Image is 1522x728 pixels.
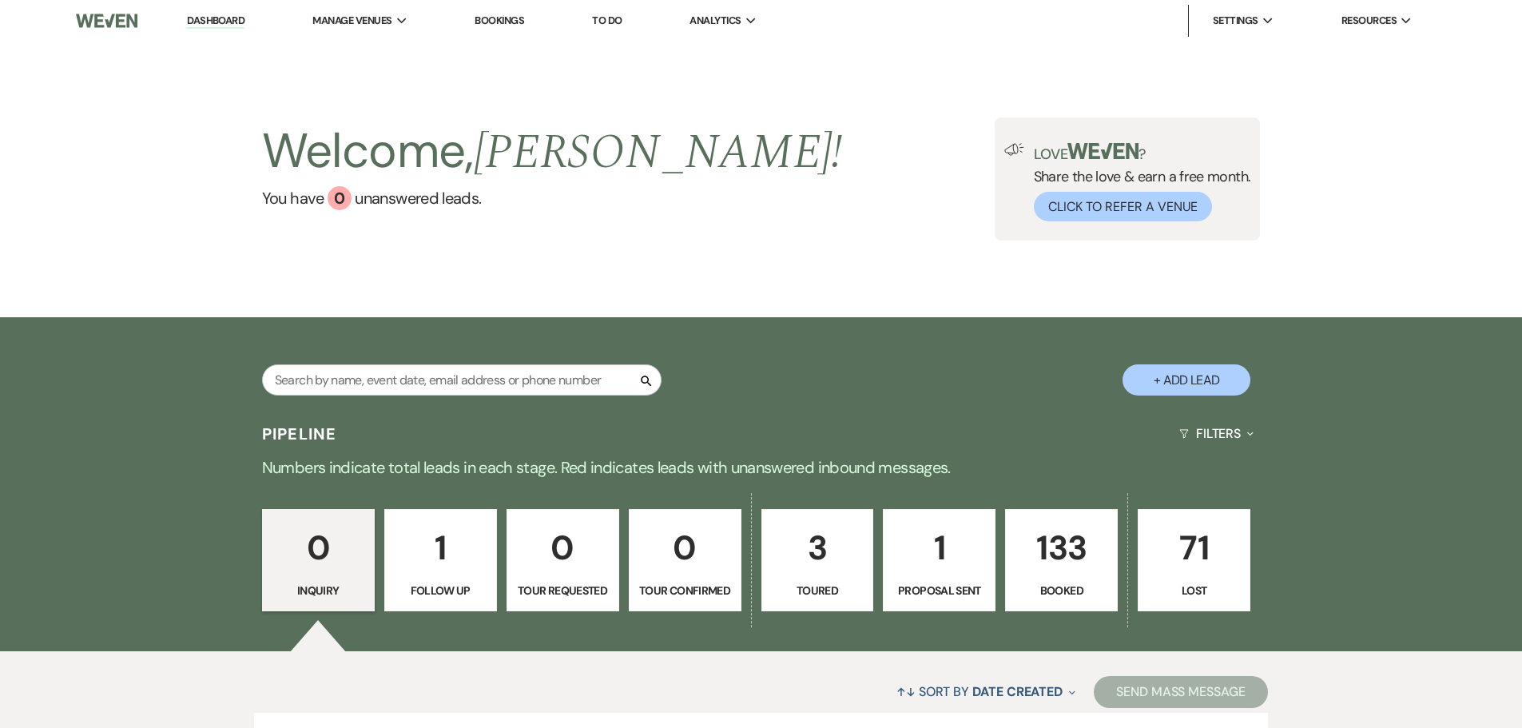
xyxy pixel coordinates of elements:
p: Toured [772,582,864,599]
a: 1Follow Up [384,509,497,611]
a: 0Tour Confirmed [629,509,741,611]
img: Weven Logo [76,4,137,38]
a: 1Proposal Sent [883,509,995,611]
h2: Welcome, [262,117,843,186]
a: Bookings [475,14,524,27]
p: 133 [1015,521,1107,575]
p: Inquiry [272,582,364,599]
span: Resources [1341,13,1397,29]
a: 71Lost [1138,509,1250,611]
p: 0 [517,521,609,575]
button: Click to Refer a Venue [1034,192,1212,221]
p: Numbers indicate total leads in each stage. Red indicates leads with unanswered inbound messages. [186,455,1337,480]
button: Filters [1173,412,1260,455]
p: Lost [1148,582,1240,599]
span: Manage Venues [312,13,391,29]
button: Send Mass Message [1094,676,1268,708]
input: Search by name, event date, email address or phone number [262,364,662,396]
span: Analytics [689,13,741,29]
a: 133Booked [1005,509,1118,611]
p: 1 [893,521,985,575]
p: Love ? [1034,143,1251,161]
div: 0 [328,186,352,210]
p: Tour Requested [517,582,609,599]
p: 71 [1148,521,1240,575]
p: Follow Up [395,582,487,599]
a: Dashboard [187,14,244,29]
p: Booked [1015,582,1107,599]
p: 3 [772,521,864,575]
span: Date Created [972,683,1063,700]
div: Share the love & earn a free month. [1024,143,1251,221]
p: 1 [395,521,487,575]
p: Proposal Sent [893,582,985,599]
p: 0 [272,521,364,575]
p: Tour Confirmed [639,582,731,599]
img: weven-logo-green.svg [1067,143,1139,159]
a: To Do [592,14,622,27]
button: + Add Lead [1123,364,1250,396]
a: 0Tour Requested [507,509,619,611]
a: You have 0 unanswered leads. [262,186,843,210]
a: 0Inquiry [262,509,375,611]
span: ↑↓ [896,683,916,700]
h3: Pipeline [262,423,337,445]
span: Settings [1213,13,1258,29]
a: 3Toured [761,509,874,611]
span: [PERSON_NAME] ! [474,116,843,189]
p: 0 [639,521,731,575]
button: Sort By Date Created [890,670,1082,713]
img: loud-speaker-illustration.svg [1004,143,1024,156]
